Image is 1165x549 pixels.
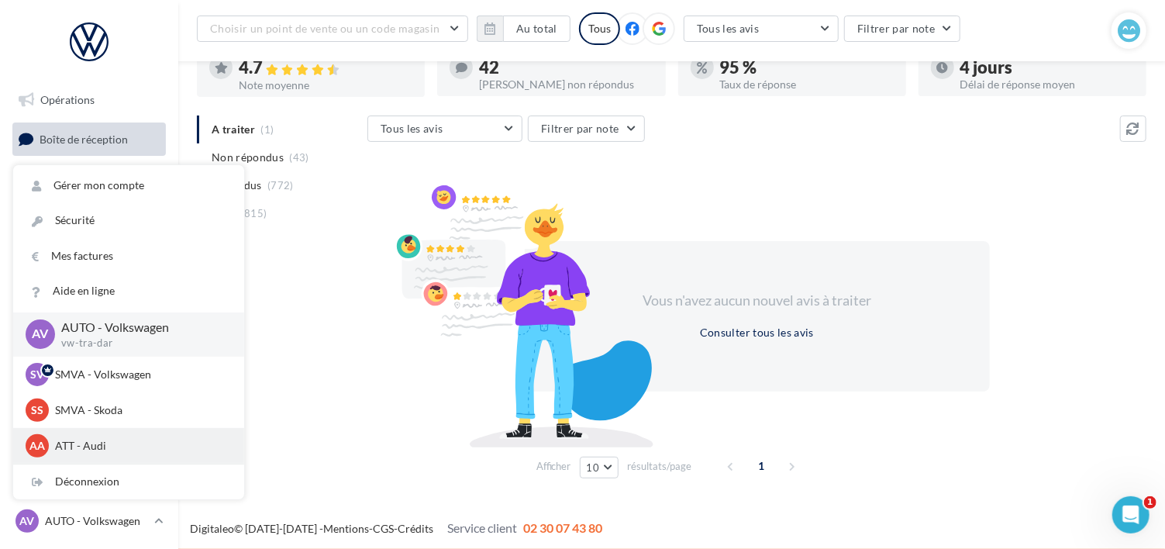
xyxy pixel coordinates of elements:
[267,179,294,192] span: (772)
[624,291,891,311] div: Vous n'avez aucun nouvel avis à traiter
[9,84,169,116] a: Opérations
[477,16,570,42] button: Au total
[13,168,244,203] a: Gérer mon compte
[45,513,148,529] p: AUTO - Volkswagen
[323,522,369,535] a: Mentions
[749,454,774,478] span: 1
[960,59,1134,76] div: 4 jours
[9,355,169,401] a: PLV et print personnalisable
[528,116,645,142] button: Filtrer par note
[627,459,691,474] span: résultats/page
[190,522,234,535] a: Digitaleo
[20,513,35,529] span: AV
[55,438,226,454] p: ATT - Audi
[844,16,961,42] button: Filtrer par note
[373,522,394,535] a: CGS
[398,522,433,535] a: Crédits
[9,316,169,349] a: Calendrier
[536,459,571,474] span: Afficher
[241,207,267,219] span: (815)
[587,461,600,474] span: 10
[694,323,820,342] button: Consulter tous les avis
[9,201,169,233] a: Campagnes
[31,402,43,418] span: SS
[13,274,244,309] a: Aide en ligne
[720,79,894,90] div: Taux de réponse
[9,406,169,452] a: Campagnes DataOnDemand
[13,239,244,274] a: Mes factures
[503,16,570,42] button: Au total
[367,116,522,142] button: Tous les avis
[960,79,1134,90] div: Délai de réponse moyen
[33,326,49,344] span: AV
[1112,496,1149,533] iframe: Intercom live chat
[9,162,169,195] a: Visibilité en ligne
[580,457,619,478] button: 10
[210,22,439,35] span: Choisir un point de vente ou un code magasin
[55,402,226,418] p: SMVA - Skoda
[447,520,517,535] span: Service client
[9,240,169,272] a: Contacts
[381,122,443,135] span: Tous les avis
[212,150,284,165] span: Non répondus
[697,22,760,35] span: Tous les avis
[13,464,244,499] div: Déconnexion
[61,319,219,337] p: AUTO - Volkswagen
[190,522,602,535] span: © [DATE]-[DATE] - - -
[29,438,45,454] span: AA
[9,123,169,156] a: Boîte de réception
[30,367,44,382] span: SV
[720,59,894,76] div: 95 %
[9,278,169,310] a: Médiathèque
[61,337,219,350] p: vw-tra-dar
[479,59,653,76] div: 42
[239,59,412,77] div: 4.7
[684,16,839,42] button: Tous les avis
[12,506,166,536] a: AV AUTO - Volkswagen
[239,80,412,91] div: Note moyenne
[40,93,95,106] span: Opérations
[523,520,602,535] span: 02 30 07 43 80
[1144,496,1156,509] span: 1
[40,132,128,145] span: Boîte de réception
[197,16,468,42] button: Choisir un point de vente ou un code magasin
[579,12,620,45] div: Tous
[290,151,309,164] span: (43)
[55,367,226,382] p: SMVA - Volkswagen
[479,79,653,90] div: [PERSON_NAME] non répondus
[13,203,244,238] a: Sécurité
